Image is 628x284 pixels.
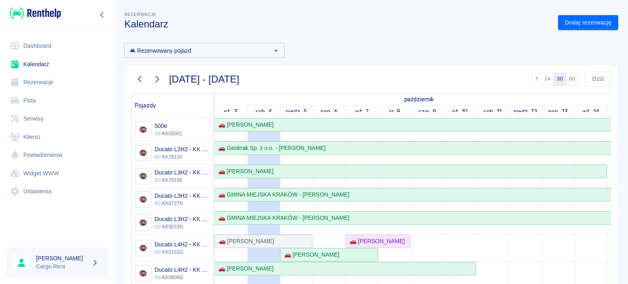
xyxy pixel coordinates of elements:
img: Image [136,146,150,160]
h6: Ducato L3H2 - KK 8727N [155,192,210,200]
a: Dodaj rezerwację [558,15,618,30]
button: 7 dni [532,73,542,86]
div: 🚗 GMINA MIEJSKA KRAKÓW - [PERSON_NAME] [215,214,350,222]
img: Renthelp logo [10,7,61,20]
a: 13 października 2025 [546,106,570,118]
img: Image [136,193,150,206]
p: KK0806G [155,274,210,281]
span: Pojazdy [135,102,156,109]
a: 7 października 2025 [353,106,371,118]
h6: 500e [155,122,182,130]
a: 11 października 2025 [482,106,504,118]
a: Flota [7,92,108,110]
div: 🚗 [PERSON_NAME] [346,237,405,246]
h6: Ducato L2H2 - KK 78110 [155,145,210,153]
div: 🚗 GMINA MIEJSKA KRAKÓW - [PERSON_NAME] [215,190,350,199]
a: Rezerwacje [7,73,108,92]
button: Zwiń nawigację [96,9,108,20]
a: Dashboard [7,37,108,55]
img: Image [136,170,150,183]
button: Dziś [585,72,611,87]
div: 🚗 [PERSON_NAME] [215,121,274,129]
img: Image [136,216,150,230]
div: 🚗 [PERSON_NAME] [215,264,274,273]
button: 14 dni [541,73,554,86]
button: 60 dni [566,73,579,86]
a: Klienci [7,128,108,146]
button: Otwórz [270,45,282,56]
a: 6 października 2025 [318,106,340,118]
img: Image [136,267,150,280]
p: KK00001 [155,130,182,137]
div: 🚗 [PERSON_NAME] [215,167,274,176]
p: Cargo Rent [36,262,88,271]
img: Image [136,242,150,255]
a: 3 października 2025 [402,94,436,105]
p: KK78145 [155,177,210,184]
div: 🚗 [PERSON_NAME] [281,250,339,259]
button: 30 dni [554,73,566,86]
a: 3 października 2025 [222,106,240,118]
p: KK8727N [155,200,210,207]
a: 12 października 2025 [511,106,540,118]
div: 🚗 [PERSON_NAME] [215,237,274,246]
span: Rezerwacje [124,12,156,17]
a: 8 października 2025 [387,106,403,118]
h6: Ducato L3H2 - KK 78145 [155,168,210,177]
a: Ustawienia [7,182,108,201]
div: 🚗 Geokrak Sp. z o.o. - [PERSON_NAME] [215,144,325,152]
h6: Ducato L3H2 - KK 9033N [155,215,210,223]
a: Kalendarz [7,55,108,74]
h6: [PERSON_NAME] [36,254,88,262]
a: 5 października 2025 [284,106,310,118]
a: Serwisy [7,110,108,128]
a: Powiadomienia [7,146,108,164]
p: KK9033N [155,223,210,230]
img: Image [136,123,150,136]
p: KK78110 [155,153,210,161]
h3: [DATE] - [DATE] [169,74,240,85]
h6: Ducato L4H2 - KK 0806G [155,266,210,274]
a: Renthelp logo [7,7,61,20]
p: KK0162G [155,248,210,256]
a: 14 października 2025 [580,106,601,118]
a: Widget WWW [7,164,108,183]
input: Wyszukaj i wybierz pojazdy... [127,45,269,56]
a: 10 października 2025 [450,106,470,118]
h6: Ducato L4H2 - KK 0162G [155,240,210,248]
a: 9 października 2025 [416,106,438,118]
h3: Kalendarz [124,18,552,30]
a: 4 października 2025 [253,106,274,118]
